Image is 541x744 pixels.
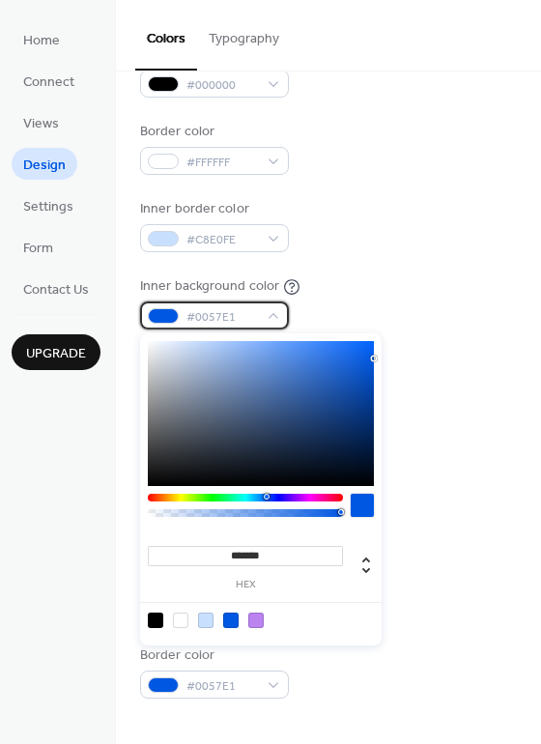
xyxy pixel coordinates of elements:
a: Form [12,231,65,263]
span: Contact Us [23,280,89,300]
span: Design [23,156,66,176]
span: #FFFFFF [186,153,258,173]
span: Views [23,114,59,134]
span: Home [23,31,60,51]
div: Border color [140,645,285,666]
a: Settings [12,189,85,221]
div: Border color [140,122,285,142]
span: Settings [23,197,73,217]
a: Contact Us [12,272,100,304]
label: hex [148,580,343,590]
div: rgb(0, 87, 225) [223,613,239,628]
a: Connect [12,65,86,97]
span: Connect [23,72,74,93]
button: Upgrade [12,334,100,370]
span: #C8E0FE [186,230,258,250]
div: Inner background color [140,276,279,297]
span: Upgrade [26,344,86,364]
div: rgb(255, 255, 255) [173,613,188,628]
div: Inner border color [140,199,285,219]
a: Design [12,148,77,180]
div: rgb(200, 224, 254) [198,613,214,628]
span: Form [23,239,53,259]
a: Home [12,23,71,55]
div: rgb(186, 131, 240) [248,613,264,628]
a: Views [12,106,71,138]
span: #0057E1 [186,307,258,328]
div: rgb(0, 0, 0) [148,613,163,628]
span: #000000 [186,75,258,96]
span: #0057E1 [186,676,258,697]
